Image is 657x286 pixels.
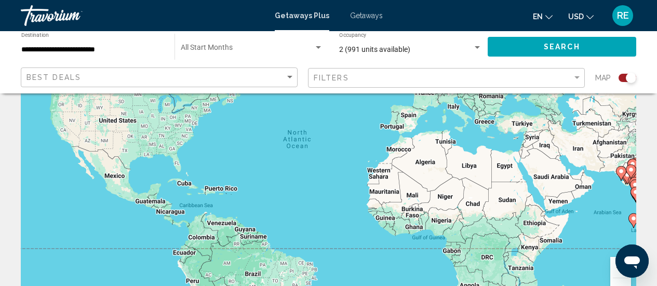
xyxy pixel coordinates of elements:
span: Map [595,71,611,85]
span: Search [544,43,580,51]
span: Best Deals [26,73,81,81]
a: Travorium [21,5,264,26]
span: Filters [314,74,349,82]
mat-select: Sort by [26,73,294,82]
iframe: Button to launch messaging window [615,244,649,278]
button: Change language [533,9,553,24]
span: en [533,12,543,21]
span: RE [617,10,629,21]
a: Getaways [350,11,383,20]
span: USD [568,12,584,21]
button: Zoom in [610,257,631,278]
a: Getaways Plus [275,11,329,20]
button: Change currency [568,9,594,24]
button: Search [488,37,636,56]
button: Filter [308,67,585,89]
span: 2 (991 units available) [339,45,410,53]
button: User Menu [609,5,636,26]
